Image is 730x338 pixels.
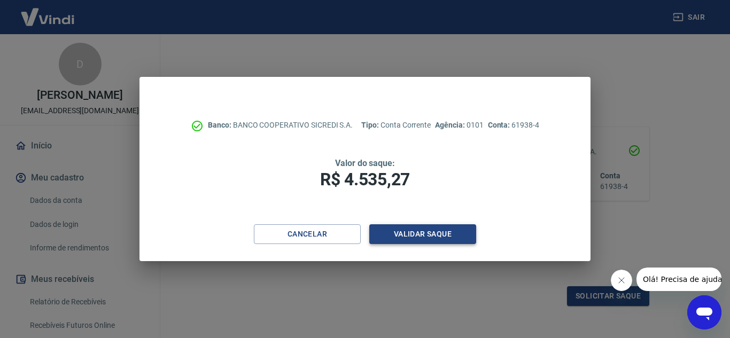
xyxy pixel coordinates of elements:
[208,121,233,129] span: Banco:
[254,224,361,244] button: Cancelar
[335,158,395,168] span: Valor do saque:
[488,120,539,131] p: 61938-4
[361,120,431,131] p: Conta Corrente
[6,7,90,16] span: Olá! Precisa de ajuda?
[208,120,353,131] p: BANCO COOPERATIVO SICREDI S.A.
[488,121,512,129] span: Conta:
[611,270,632,291] iframe: Fechar mensagem
[636,268,721,291] iframe: Mensagem da empresa
[320,169,410,190] span: R$ 4.535,27
[687,295,721,329] iframe: Botão para abrir a janela de mensagens
[369,224,476,244] button: Validar saque
[435,121,467,129] span: Agência:
[435,120,483,131] p: 0101
[361,121,380,129] span: Tipo:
